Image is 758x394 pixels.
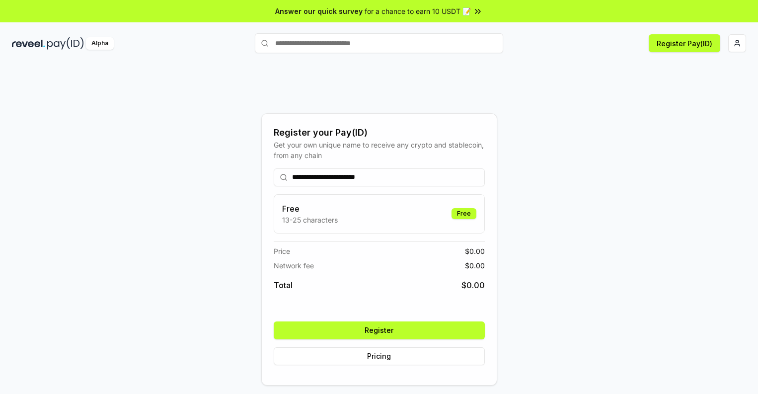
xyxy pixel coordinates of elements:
[274,347,485,365] button: Pricing
[274,321,485,339] button: Register
[452,208,476,219] div: Free
[282,215,338,225] p: 13-25 characters
[274,260,314,271] span: Network fee
[274,126,485,140] div: Register your Pay(ID)
[47,37,84,50] img: pay_id
[365,6,471,16] span: for a chance to earn 10 USDT 📝
[465,260,485,271] span: $ 0.00
[649,34,720,52] button: Register Pay(ID)
[274,279,293,291] span: Total
[465,246,485,256] span: $ 0.00
[275,6,363,16] span: Answer our quick survey
[282,203,338,215] h3: Free
[461,279,485,291] span: $ 0.00
[86,37,114,50] div: Alpha
[274,246,290,256] span: Price
[12,37,45,50] img: reveel_dark
[274,140,485,160] div: Get your own unique name to receive any crypto and stablecoin, from any chain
